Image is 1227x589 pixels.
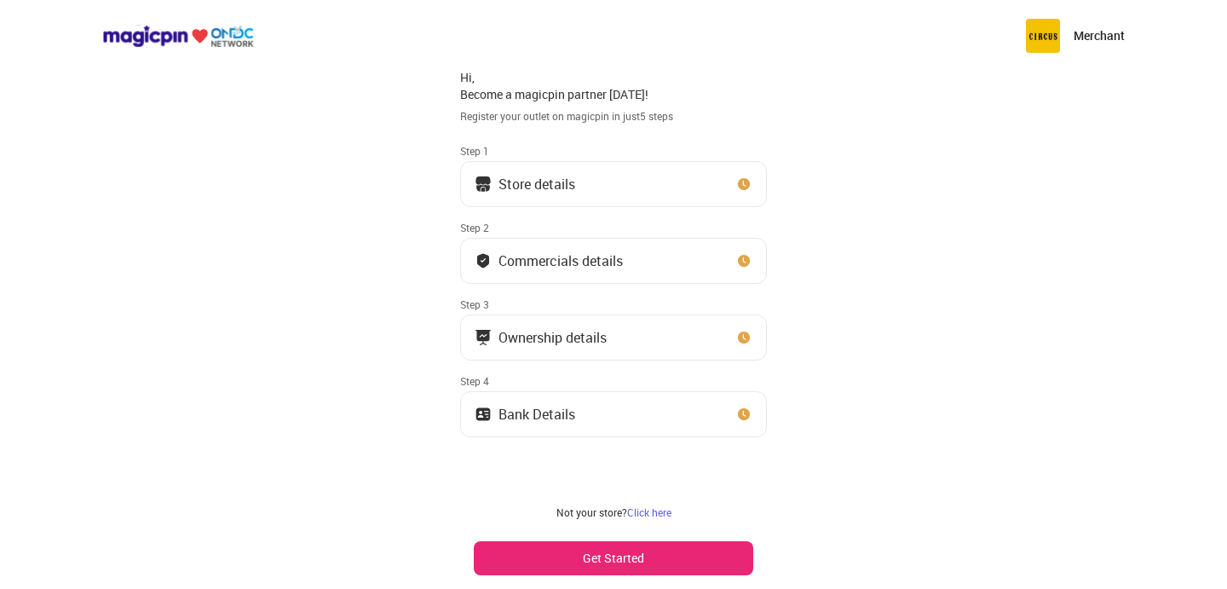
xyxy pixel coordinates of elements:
[475,329,492,346] img: commercials_icon.983f7837.svg
[460,391,767,437] button: Bank Details
[735,406,752,423] img: clock_icon_new.67dbf243.svg
[460,69,767,102] div: Hi, Become a magicpin partner [DATE]!
[1074,27,1125,44] p: Merchant
[460,109,767,124] div: Register your outlet on magicpin in just 5 steps
[498,180,575,188] div: Store details
[498,410,575,419] div: Bank Details
[475,176,492,193] img: storeIcon.9b1f7264.svg
[474,541,753,575] button: Get Started
[460,238,767,284] button: Commercials details
[627,505,671,519] a: Click here
[1026,19,1060,53] img: circus.b677b59b.png
[460,161,767,207] button: Store details
[460,144,767,158] div: Step 1
[498,257,623,265] div: Commercials details
[735,329,752,346] img: clock_icon_new.67dbf243.svg
[475,406,492,423] img: ownership_icon.37569ceb.svg
[460,297,767,311] div: Step 3
[498,333,607,342] div: Ownership details
[460,221,767,234] div: Step 2
[475,252,492,269] img: bank_details_tick.fdc3558c.svg
[102,25,254,48] img: ondc-logo-new-small.8a59708e.svg
[460,374,767,388] div: Step 4
[735,176,752,193] img: clock_icon_new.67dbf243.svg
[556,505,627,519] span: Not your store?
[735,252,752,269] img: clock_icon_new.67dbf243.svg
[460,315,767,361] button: Ownership details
